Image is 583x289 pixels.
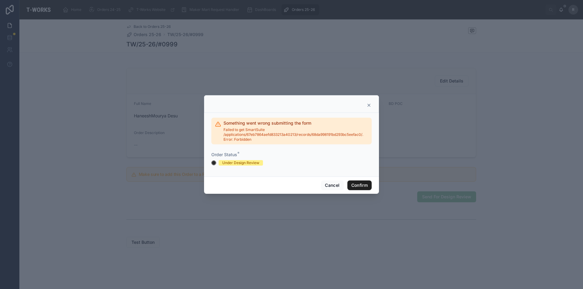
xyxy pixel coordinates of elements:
[211,152,237,157] span: Order Status
[321,180,343,190] button: Cancel
[223,127,368,142] span: Failed to get SmartSuite /applications/67eb7864aefd833213a40213/records/68da998191bd293bc5eefac0/...
[222,160,259,166] div: Under Design Review
[347,180,372,190] button: Confirm
[223,120,368,126] h2: Something went wrong submitting the form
